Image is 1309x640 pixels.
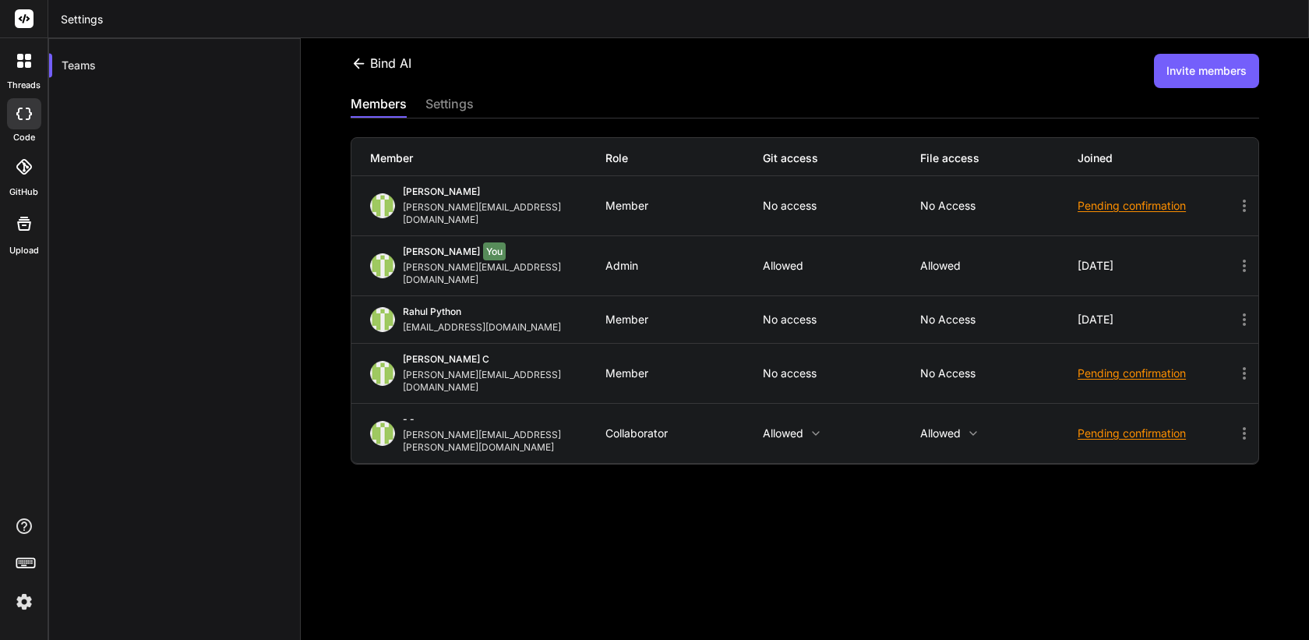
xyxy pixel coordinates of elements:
[605,200,763,212] div: Member
[351,94,407,116] div: members
[1078,313,1235,326] div: [DATE]
[370,253,395,278] img: profile_image
[403,306,461,317] span: Rahul Python
[1078,260,1235,272] div: [DATE]
[483,242,506,260] span: You
[403,321,567,334] div: [EMAIL_ADDRESS][DOMAIN_NAME]
[763,313,920,326] p: No access
[605,313,763,326] div: Member
[1154,54,1259,88] button: Invite members
[49,48,300,83] div: Teams
[403,413,415,425] span: - -
[403,246,480,257] span: [PERSON_NAME]
[763,260,920,272] p: Allowed
[403,201,606,226] div: [PERSON_NAME][EMAIL_ADDRESS][DOMAIN_NAME]
[403,429,606,454] div: [PERSON_NAME][EMAIL_ADDRESS][PERSON_NAME][DOMAIN_NAME]
[370,150,606,166] div: Member
[425,94,474,116] div: settings
[9,186,38,199] label: GitHub
[13,131,35,144] label: code
[403,261,606,286] div: [PERSON_NAME][EMAIL_ADDRESS][DOMAIN_NAME]
[920,313,1078,326] p: No access
[605,427,763,440] div: Collaborator
[403,186,480,197] span: [PERSON_NAME]
[763,427,920,440] p: Allowed
[370,193,395,218] img: profile_image
[920,150,1078,166] div: File access
[403,353,489,365] span: [PERSON_NAME] C
[370,307,395,332] img: profile_image
[1078,198,1235,214] div: Pending confirmation
[920,367,1078,380] p: No access
[920,200,1078,212] p: No access
[920,427,1078,440] p: Allowed
[763,200,920,212] p: No access
[351,54,411,72] div: Bind AI
[370,361,395,386] img: profile_image
[1078,366,1235,381] div: Pending confirmation
[920,260,1078,272] p: Allowed
[605,150,763,166] div: Role
[370,421,395,446] img: profile_image
[605,367,763,380] div: Member
[9,244,39,257] label: Upload
[403,369,606,394] div: [PERSON_NAME][EMAIL_ADDRESS][DOMAIN_NAME]
[605,260,763,272] div: Admin
[763,150,920,166] div: Git access
[11,589,37,615] img: settings
[7,79,41,92] label: threads
[1078,150,1235,166] div: Joined
[1078,426,1235,441] div: Pending confirmation
[763,367,920,380] p: No access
